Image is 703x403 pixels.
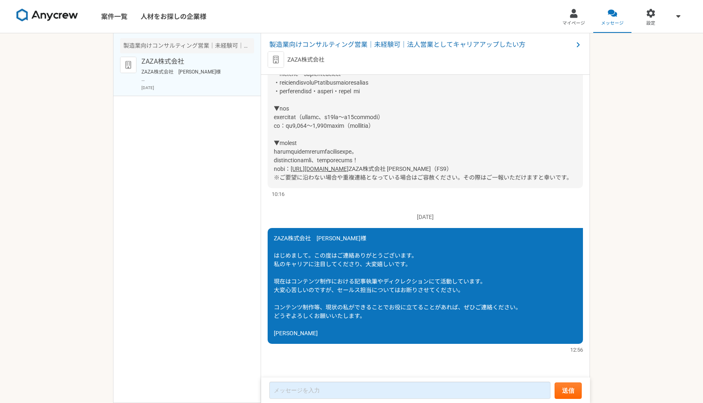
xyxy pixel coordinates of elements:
[268,213,583,221] p: [DATE]
[562,20,585,27] span: マイページ
[570,346,583,354] span: 12:56
[16,9,78,22] img: 8DqYSo04kwAAAAASUVORK5CYII=
[287,55,324,64] p: ZAZA株式会社
[269,40,573,50] span: 製造業向けコンサルティング営業｜未経験可｜法人営業としてキャリアアップしたい方
[291,166,349,172] a: [URL][DOMAIN_NAME]
[120,57,136,73] img: default_org_logo-42cde973f59100197ec2c8e796e4974ac8490bb5b08a0eb061ff975e4574aa76.png
[555,382,582,399] button: 送信
[274,235,521,336] span: ZAZA株式会社 [PERSON_NAME]様 はじめまして。この度はご連絡ありがとうございます。 私のキャリアに注目してくださり、大変嬉しいです。 現在はコンテンツ制作における記事執筆やディク...
[141,57,243,67] p: ZAZA株式会社
[274,166,572,181] span: ZAZA株式会社 [PERSON_NAME]（FS9） ※ご要望に沿わない場合や重複連絡となっている場合はご容赦ください。その際はご一報いただけますと幸いです。
[601,20,624,27] span: メッセージ
[141,85,254,91] p: [DATE]
[646,20,655,27] span: 設定
[268,51,284,68] img: default_org_logo-42cde973f59100197ec2c8e796e4974ac8490bb5b08a0eb061ff975e4574aa76.png
[272,190,284,198] span: 10:16
[141,68,243,83] p: ZAZA株式会社 [PERSON_NAME]様 はじめまして。この度はご連絡ありがとうございます。 私のキャリアに注目してくださり、大変嬉しいです。 現在はコンテンツ制作における記事執筆やディク...
[120,38,254,53] div: 製造業向けコンサルティング営業｜未経験可｜法人営業としてキャリアアップしたい方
